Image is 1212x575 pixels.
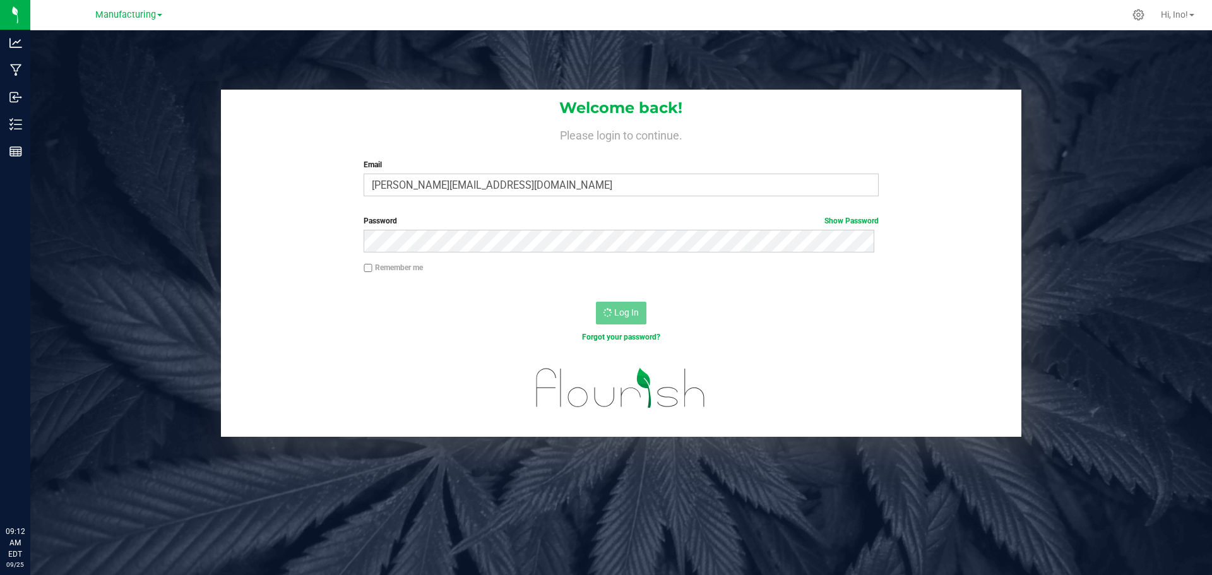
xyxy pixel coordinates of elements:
[9,91,22,104] inline-svg: Inbound
[1161,9,1188,20] span: Hi, Ino!
[6,560,25,569] p: 09/25
[95,9,156,20] span: Manufacturing
[824,216,879,225] a: Show Password
[9,64,22,76] inline-svg: Manufacturing
[582,333,660,341] a: Forgot your password?
[9,118,22,131] inline-svg: Inventory
[221,100,1021,116] h1: Welcome back!
[364,264,372,273] input: Remember me
[614,307,639,317] span: Log In
[9,145,22,158] inline-svg: Reports
[364,159,878,170] label: Email
[221,126,1021,141] h4: Please login to continue.
[521,356,721,420] img: flourish_logo.svg
[6,526,25,560] p: 09:12 AM EDT
[364,262,423,273] label: Remember me
[9,37,22,49] inline-svg: Analytics
[596,302,646,324] button: Log In
[364,216,397,225] span: Password
[1131,9,1146,21] div: Manage settings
